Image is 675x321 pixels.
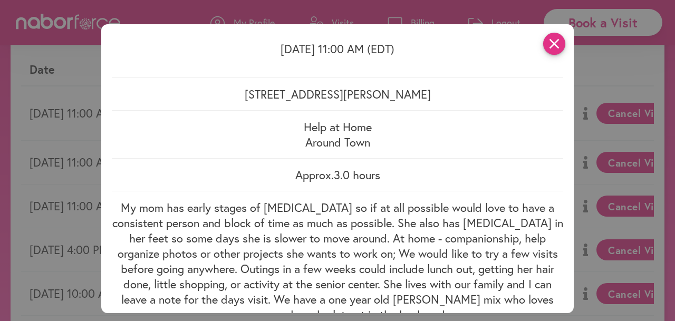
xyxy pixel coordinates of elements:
p: [STREET_ADDRESS][PERSON_NAME] [112,86,563,102]
p: Help at Home [112,119,563,134]
i: close [543,33,565,55]
p: Approx. 3.0 hours [112,167,563,182]
p: Around Town [112,134,563,150]
span: [DATE] 11:00 AM (EDT) [281,41,394,56]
